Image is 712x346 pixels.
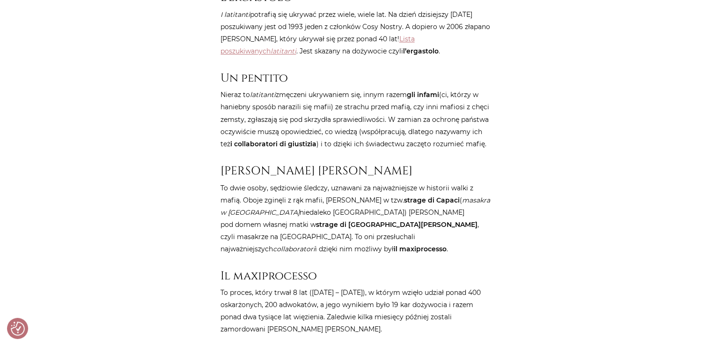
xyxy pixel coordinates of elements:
strong: gli infami [407,90,439,99]
em: collaboratori [273,244,315,253]
p: potrafią się ukrywać przez wiele, wiele lat. Na dzień dzisiejszy [DATE] poszukiwany jest od 1993 ... [220,8,492,57]
img: Revisit consent button [11,322,25,336]
em: latitanti [250,90,276,99]
strong: l’ergastolo [403,47,439,55]
h3: [PERSON_NAME] [PERSON_NAME] [220,164,492,177]
em: latitanti [271,47,296,55]
strong: strage di [GEOGRAPHIC_DATA][PERSON_NAME] [316,220,477,228]
em: masakra w [GEOGRAPHIC_DATA] [220,196,490,216]
em: I latitanti [220,10,250,19]
h3: Un pentito [220,71,492,85]
strong: il maxiprocesso [394,244,447,253]
a: Lista poszukiwanychlatitanti [220,35,415,55]
button: Preferencje co do zgód [11,322,25,336]
strong: i collaboratori di giustizia [230,139,316,148]
p: Nieraz to zmęczeni ukrywaniem się, innym razem (ci, którzy w haniebny sposób narazili się mafii) ... [220,89,492,150]
strong: strage di Capaci [404,196,460,204]
h3: Il maxiprocesso [220,269,492,282]
p: To dwie osoby, sędziowie śledczy, uznawani za najważniejsze w historii walki z mafią. Oboje zginę... [220,181,492,255]
p: To proces, który trwał 8 lat ([DATE] – [DATE]), w którym wzięło udział ponad 400 oskarżonych, 200... [220,286,492,335]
